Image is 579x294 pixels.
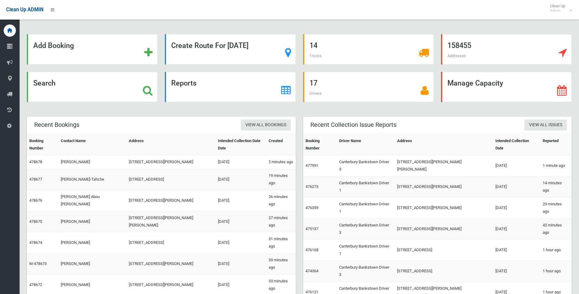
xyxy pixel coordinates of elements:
td: 1 hour ago [540,240,572,261]
th: Created [266,134,295,155]
a: 477991 [306,163,318,168]
td: [PERSON_NAME] [58,155,126,169]
a: 478678 [29,160,42,164]
small: Admin [550,8,565,13]
a: View All Bookings [241,119,291,131]
header: Recent Collection Issue Reports [303,119,404,131]
td: Canterbury Bankstown Driver 1 [337,240,395,261]
td: Canterbury Bankstown Driver 1 [337,176,395,197]
td: 1 hour ago [540,261,572,282]
td: [DATE] [215,211,266,232]
td: [STREET_ADDRESS] [126,232,215,253]
td: [STREET_ADDRESS][PERSON_NAME][PERSON_NAME] [126,211,215,232]
th: Driver Name [337,134,395,155]
td: [STREET_ADDRESS][PERSON_NAME][PERSON_NAME] [395,155,493,176]
a: View All Issues [524,119,567,131]
span: Clean Up [547,4,571,13]
td: Canterbury Bankstown Driver 3 [337,155,395,176]
strong: Create Route For [DATE] [171,41,248,50]
td: [STREET_ADDRESS][PERSON_NAME] [395,219,493,240]
a: 476168 [306,248,318,252]
th: Intended Collection Date Date [215,134,266,155]
td: 31 minutes ago [266,232,295,253]
td: 27 minutes ago [266,211,295,232]
span: Drivers [309,91,322,96]
td: [DATE] [215,190,266,211]
td: [DATE] [215,253,266,274]
a: 17 Drivers [303,72,434,102]
strong: 17 [309,79,317,87]
strong: Search [33,79,56,87]
td: 23 minutes ago [540,197,572,219]
td: Canterbury Bankstown Driver 3 [337,261,395,282]
strong: Add Booking [33,41,74,50]
td: [STREET_ADDRESS][PERSON_NAME] [126,190,215,211]
td: [STREET_ADDRESS][PERSON_NAME] [395,197,493,219]
a: Manage Capacity [441,72,572,102]
td: [DATE] [493,155,540,176]
a: M-478673 [29,261,47,266]
a: 478677 [29,177,42,182]
a: Create Route For [DATE] [165,34,295,64]
a: 474364 [306,269,318,273]
strong: 158455 [447,41,471,50]
strong: 14 [309,41,317,50]
td: [DATE] [215,155,266,169]
td: [STREET_ADDRESS] [395,240,493,261]
td: [DATE] [493,176,540,197]
td: 1 minute ago [540,155,572,176]
th: Address [395,134,493,155]
th: Reported [540,134,572,155]
th: Contact Name [58,134,126,155]
a: 478676 [29,198,42,203]
td: [STREET_ADDRESS] [395,261,493,282]
a: 476359 [306,205,318,210]
header: Recent Bookings [27,119,87,131]
strong: Reports [171,79,197,87]
td: Canterbury Bankstown Driver 1 [337,197,395,219]
td: 14 minutes ago [540,176,572,197]
a: Search [27,72,157,102]
th: Booking Number [303,134,337,155]
strong: Manage Capacity [447,79,503,87]
td: [DATE] [215,169,266,190]
td: [DATE] [493,219,540,240]
a: 14 Trucks [303,34,434,64]
a: 476273 [306,184,318,189]
td: [DATE] [215,232,266,253]
a: 475137 [306,226,318,231]
th: Booking Number [27,134,58,155]
td: [PERSON_NAME] Abou [PERSON_NAME] [58,190,126,211]
td: [STREET_ADDRESS][PERSON_NAME] [395,176,493,197]
td: [PERSON_NAME] [58,253,126,274]
td: [DATE] [493,240,540,261]
span: Addresses [447,53,466,58]
a: Reports [165,72,295,102]
td: 33 minutes ago [266,253,295,274]
th: Intended Collection Date [493,134,540,155]
td: 26 minutes ago [266,190,295,211]
td: [DATE] [493,197,540,219]
td: [PERSON_NAME]-Tahche [58,169,126,190]
td: Canterbury Bankstown Driver 3 [337,219,395,240]
a: 158455 Addresses [441,34,572,64]
td: 2 minutes ago [266,155,295,169]
td: 19 minutes ago [266,169,295,190]
a: 478672 [29,282,42,287]
a: 478675 [29,219,42,224]
td: [PERSON_NAME] [58,211,126,232]
td: [PERSON_NAME] [58,232,126,253]
span: Clean Up ADMIN [6,7,43,13]
a: 478674 [29,240,42,245]
td: [DATE] [493,261,540,282]
td: 42 minutes ago [540,219,572,240]
span: Trucks [309,53,322,58]
td: [STREET_ADDRESS][PERSON_NAME] [126,253,215,274]
th: Address [126,134,215,155]
td: [STREET_ADDRESS][PERSON_NAME] [126,155,215,169]
td: [STREET_ADDRESS] [126,169,215,190]
a: Add Booking [27,34,157,64]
